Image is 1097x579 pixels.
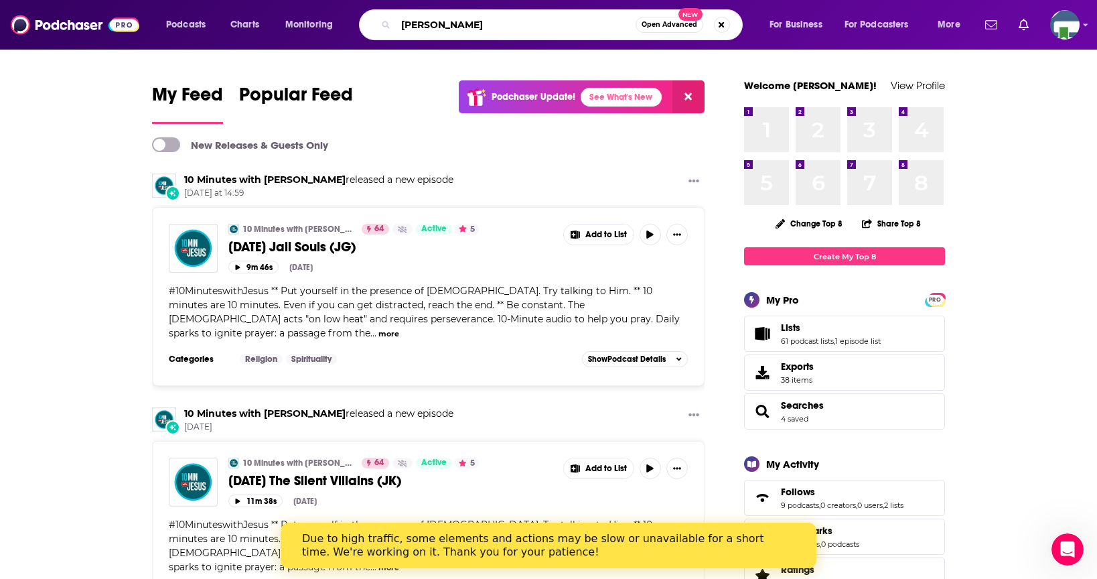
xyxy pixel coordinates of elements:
[781,564,859,576] a: Ratings
[239,83,353,114] span: Popular Feed
[228,239,356,255] span: [DATE] Jail Souls (JG)
[861,210,922,237] button: Share Top 8
[228,239,554,255] a: [DATE] Jail Souls (JG)
[165,186,180,200] div: New Episode
[286,354,337,365] a: Spirituality
[421,456,447,470] span: Active
[666,224,688,245] button: Show More Button
[169,354,229,365] h3: Categories
[585,230,627,240] span: Add to List
[834,336,835,346] span: ,
[744,519,945,555] span: Bookmarks
[781,361,814,373] span: Exports
[152,407,176,432] a: 10 Minutes with Jesus
[396,14,636,36] input: Search podcasts, credits, & more...
[455,224,479,235] button: 5
[781,525,859,537] a: Bookmarks
[766,458,819,470] div: My Activity
[228,458,239,468] img: 10 Minutes with Jesus
[683,174,705,190] button: Show More Button
[152,83,223,124] a: My Feed
[285,15,333,34] span: Monitoring
[820,539,821,549] span: ,
[228,472,401,489] span: [DATE] The Silent Villains (JK)
[781,399,824,411] a: Searches
[749,489,776,507] a: Follows
[767,215,851,232] button: Change Top 8
[857,501,883,510] a: 0 users
[152,174,176,198] img: 10 Minutes with Jesus
[169,519,680,573] span: #10MinuteswithJesus ** Put yourself in the presence of [DEMOGRAPHIC_DATA]. Try talking to Him. **...
[749,363,776,382] span: Exports
[927,295,943,305] span: PRO
[166,15,206,34] span: Podcasts
[362,224,389,235] a: 64
[157,14,223,36] button: open menu
[281,523,816,568] iframe: Intercom live chat banner
[455,458,479,468] button: 5
[582,351,688,367] button: ShowPodcast Details
[636,17,703,33] button: Open AdvancedNew
[884,501,903,510] a: 2 lists
[416,224,452,235] a: Active
[744,247,945,265] a: Create My Top 8
[165,420,180,435] div: New Episode
[372,9,755,40] div: Search podcasts, credits, & more...
[169,458,218,507] img: 13-08-25 The Silent Villains (JK)
[374,222,384,236] span: 64
[421,222,447,236] span: Active
[289,263,313,272] div: [DATE]
[883,501,884,510] span: ,
[152,83,223,114] span: My Feed
[152,137,328,152] a: New Releases & Guests Only
[835,336,881,346] a: 1 episode list
[1013,13,1034,36] a: Show notifications dropdown
[820,501,856,510] a: 0 creators
[781,375,814,385] span: 38 items
[184,174,453,186] h3: released a new episode
[749,324,776,343] a: Lists
[374,456,384,470] span: 64
[781,322,800,334] span: Lists
[585,464,627,474] span: Add to List
[781,414,808,424] a: 4 saved
[891,79,945,92] a: View Profile
[1051,533,1084,566] iframe: Intercom live chat
[642,21,697,28] span: Open Advanced
[416,458,452,468] a: Active
[819,501,820,510] span: ,
[683,407,705,424] button: Show More Button
[781,564,814,576] span: Ratings
[564,458,634,478] button: Show More Button
[564,224,634,245] button: Show More Button
[222,14,267,36] a: Charts
[781,322,881,334] a: Lists
[169,224,218,273] img: 14-08-25 Jail Souls (JG)
[228,472,554,489] a: [DATE] The Silent Villains (JK)
[770,15,822,34] span: For Business
[666,458,688,479] button: Show More Button
[744,480,945,516] span: Follows
[836,14,928,36] button: open menu
[845,15,909,34] span: For Podcasters
[856,501,857,510] span: ,
[749,402,776,421] a: Searches
[184,407,346,420] a: 10 Minutes with Jesus
[169,285,680,339] span: #10MinuteswithJesus ** Put yourself in the presence of [DEMOGRAPHIC_DATA]. Try talking to Him. **...
[821,539,859,549] a: 0 podcasts
[938,15,960,34] span: More
[581,88,662,107] a: See What's New
[276,14,350,36] button: open menu
[240,354,283,365] a: Religion
[11,12,139,38] img: Podchaser - Follow, Share and Rate Podcasts
[1050,10,1080,40] button: Show profile menu
[242,224,353,235] a: 10 Minutes with [PERSON_NAME]
[228,495,283,507] button: 11m 38s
